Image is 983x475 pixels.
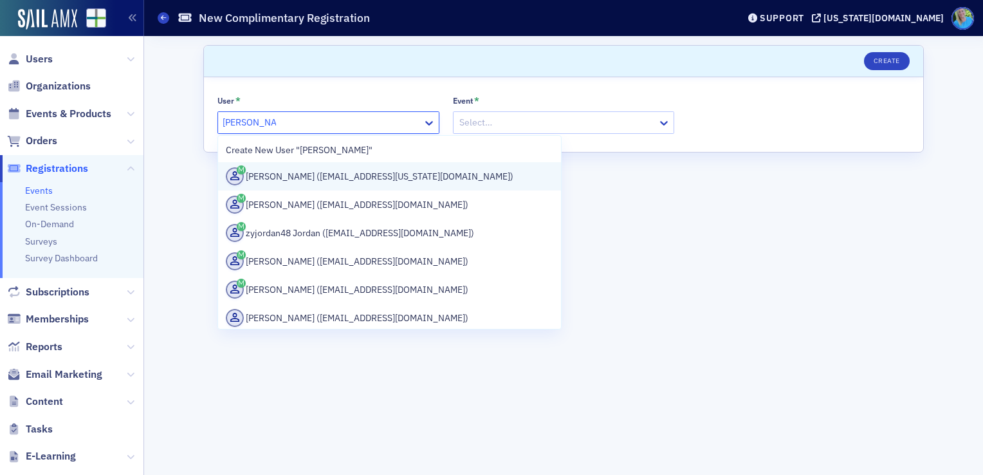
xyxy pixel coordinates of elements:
[235,95,241,107] abbr: This field is required
[226,309,553,327] div: [PERSON_NAME] ([EMAIL_ADDRESS][DOMAIN_NAME])
[812,14,948,23] button: [US_STATE][DOMAIN_NAME]
[7,285,89,299] a: Subscriptions
[26,107,111,121] span: Events & Products
[7,449,76,463] a: E-Learning
[760,12,804,24] div: Support
[26,368,102,382] span: Email Marketing
[226,196,553,214] div: [PERSON_NAME] ([EMAIL_ADDRESS][DOMAIN_NAME])
[26,449,76,463] span: E-Learning
[864,52,910,70] button: Create
[7,162,88,176] a: Registrations
[226,144,553,157] div: Create New User "[PERSON_NAME]"
[25,236,57,247] a: Surveys
[26,312,89,326] span: Memberships
[7,395,63,409] a: Content
[7,134,57,148] a: Orders
[7,340,62,354] a: Reports
[951,7,974,30] span: Profile
[217,96,234,106] div: User
[26,52,53,66] span: Users
[226,252,553,270] div: [PERSON_NAME] ([EMAIL_ADDRESS][DOMAIN_NAME])
[226,224,553,242] div: zyjordan48 Jordan ([EMAIL_ADDRESS][DOMAIN_NAME])
[26,340,62,354] span: Reports
[25,185,53,196] a: Events
[7,422,53,436] a: Tasks
[453,96,473,106] div: Event
[26,285,89,299] span: Subscriptions
[474,95,479,107] abbr: This field is required
[77,8,106,30] a: View Homepage
[86,8,106,28] img: SailAMX
[7,312,89,326] a: Memberships
[7,107,111,121] a: Events & Products
[18,9,77,30] img: SailAMX
[199,10,370,26] h1: New Complimentary Registration
[7,368,102,382] a: Email Marketing
[26,422,53,436] span: Tasks
[7,52,53,66] a: Users
[226,167,553,185] div: [PERSON_NAME] ([EMAIL_ADDRESS][US_STATE][DOMAIN_NAME])
[26,134,57,148] span: Orders
[26,79,91,93] span: Organizations
[26,162,88,176] span: Registrations
[25,218,74,230] a: On-Demand
[26,395,63,409] span: Content
[25,201,87,213] a: Event Sessions
[226,281,553,299] div: [PERSON_NAME] ([EMAIL_ADDRESS][DOMAIN_NAME])
[7,79,91,93] a: Organizations
[823,12,944,24] div: [US_STATE][DOMAIN_NAME]
[25,252,98,264] a: Survey Dashboard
